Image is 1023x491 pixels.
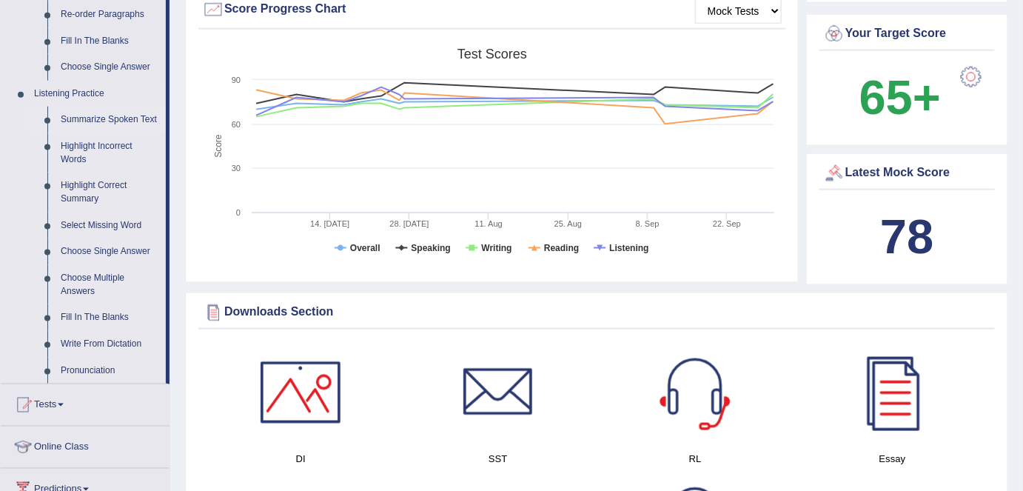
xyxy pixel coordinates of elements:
a: Fill In The Blanks [54,28,166,55]
text: 30 [232,164,241,173]
a: Online Class [1,427,170,464]
a: Choose Multiple Answers [54,265,166,304]
h4: DI [209,452,392,467]
text: 60 [232,120,241,129]
tspan: Score [213,135,224,158]
tspan: Writing [482,243,512,253]
h4: SST [407,452,590,467]
h4: Essay [802,452,985,467]
tspan: Overall [350,243,380,253]
a: Choose Single Answer [54,54,166,81]
tspan: 22. Sep [713,219,741,228]
tspan: Reading [544,243,579,253]
div: Your Target Score [823,23,991,45]
a: Highlight Incorrect Words [54,133,166,173]
a: Listening Practice [27,81,166,107]
h4: RL [604,452,787,467]
tspan: 28. [DATE] [390,219,429,228]
tspan: 11. Aug [475,219,503,228]
a: Write From Dictation [54,331,166,358]
b: 65+ [859,70,941,124]
tspan: 14. [DATE] [310,219,349,228]
div: Latest Mock Score [823,162,991,184]
div: Downloads Section [202,301,991,324]
a: Choose Single Answer [54,238,166,265]
tspan: Test scores [457,47,527,61]
tspan: Speaking [412,243,451,253]
tspan: 25. Aug [554,219,582,228]
b: 78 [880,210,933,264]
text: 0 [236,208,241,217]
text: 90 [232,76,241,84]
a: Tests [1,384,170,421]
a: Summarize Spoken Text [54,107,166,133]
tspan: 8. Sep [636,219,660,228]
a: Select Missing Word [54,213,166,239]
a: Re-order Paragraphs [54,1,166,28]
a: Pronunciation [54,358,166,384]
a: Highlight Correct Summary [54,173,166,212]
a: Fill In The Blanks [54,304,166,331]
tspan: Listening [609,243,648,253]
